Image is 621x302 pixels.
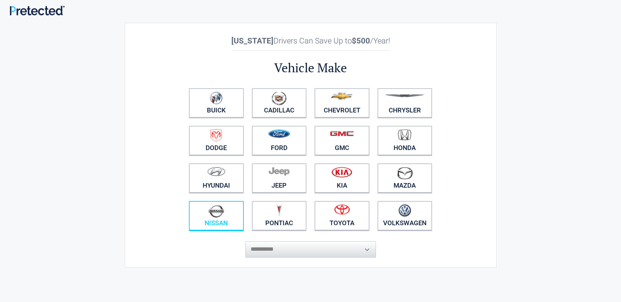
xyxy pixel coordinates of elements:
[272,92,287,105] img: cadillac
[276,204,282,217] img: pontiac
[315,88,369,118] a: Chevrolet
[210,129,222,142] img: dodge
[334,204,350,215] img: toyota
[207,167,225,176] img: hyundai
[330,131,354,136] img: gmc
[209,204,224,218] img: nissan
[10,6,65,15] img: Main Logo
[378,126,432,155] a: Honda
[396,167,413,179] img: mazda
[185,59,436,76] h2: Vehicle Make
[252,201,307,230] a: Pontiac
[210,92,223,105] img: buick
[252,163,307,193] a: Jeep
[315,201,369,230] a: Toyota
[252,88,307,118] a: Cadillac
[189,163,244,193] a: Hyundai
[378,88,432,118] a: Chrysler
[189,88,244,118] a: Buick
[315,126,369,155] a: GMC
[252,126,307,155] a: Ford
[315,163,369,193] a: Kia
[268,129,290,138] img: ford
[398,129,411,141] img: honda
[269,167,289,176] img: jeep
[189,201,244,230] a: Nissan
[385,94,425,97] img: chrysler
[352,36,370,45] b: $500
[398,204,411,217] img: volkswagen
[185,36,436,45] h2: Drivers Can Save Up to /Year
[189,126,244,155] a: Dodge
[332,167,352,177] img: kia
[331,92,353,100] img: chevrolet
[378,163,432,193] a: Mazda
[231,36,273,45] b: [US_STATE]
[378,201,432,230] a: Volkswagen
